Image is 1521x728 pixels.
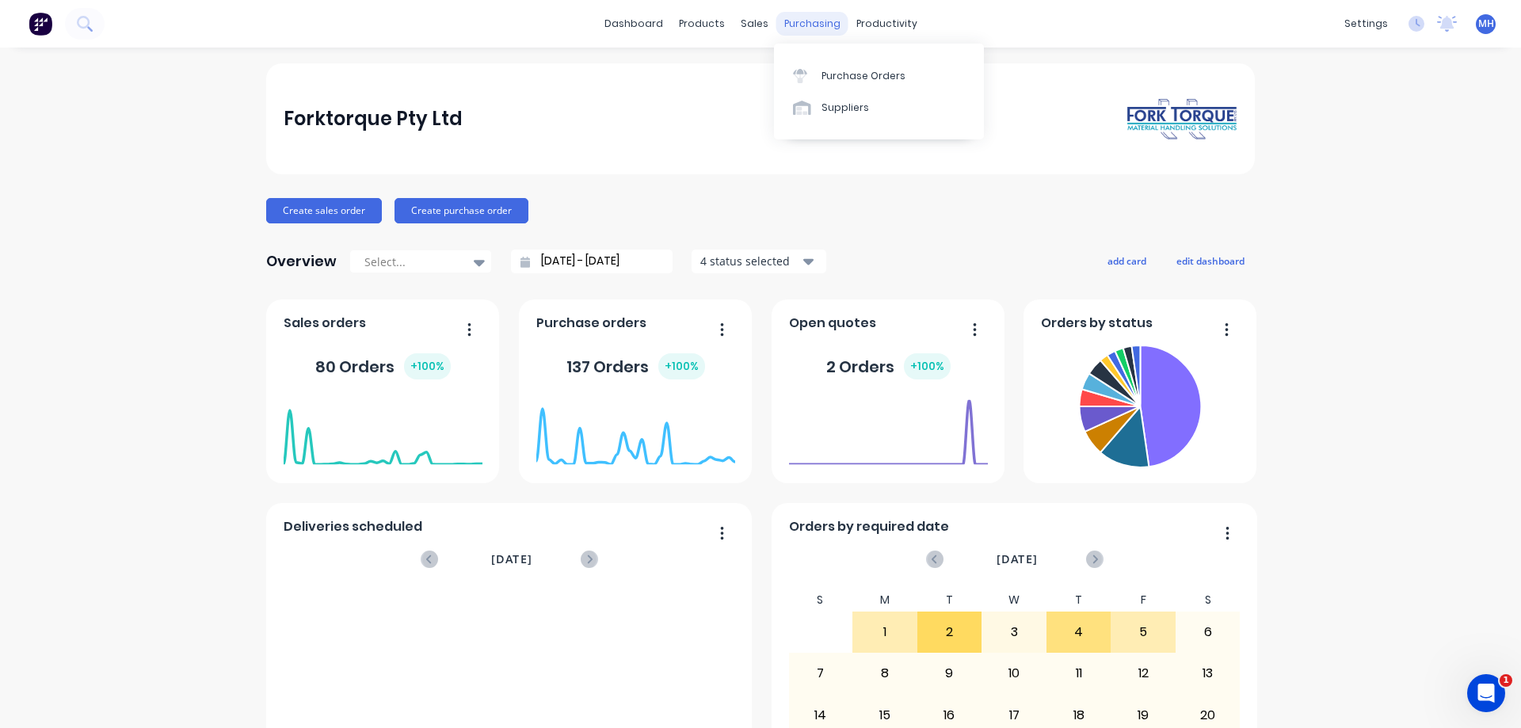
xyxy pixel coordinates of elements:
[1176,589,1241,612] div: S
[1111,654,1175,693] div: 12
[1047,654,1111,693] div: 11
[982,612,1046,652] div: 3
[1176,654,1240,693] div: 13
[821,101,869,115] div: Suppliers
[671,12,733,36] div: products
[266,246,337,277] div: Overview
[658,353,705,379] div: + 100 %
[700,253,800,269] div: 4 status selected
[1111,589,1176,612] div: F
[692,250,826,273] button: 4 status selected
[997,551,1038,568] span: [DATE]
[789,654,852,693] div: 7
[1041,314,1153,333] span: Orders by status
[491,551,532,568] span: [DATE]
[284,103,463,135] div: Forktorque Pty Ltd
[1500,674,1512,687] span: 1
[1111,612,1175,652] div: 5
[566,353,705,379] div: 137 Orders
[982,589,1046,612] div: W
[917,589,982,612] div: T
[853,612,917,652] div: 1
[852,589,917,612] div: M
[982,654,1046,693] div: 10
[1047,612,1111,652] div: 4
[266,198,382,223] button: Create sales order
[29,12,52,36] img: Factory
[315,353,451,379] div: 80 Orders
[789,314,876,333] span: Open quotes
[776,12,848,36] div: purchasing
[774,59,984,91] a: Purchase Orders
[404,353,451,379] div: + 100 %
[904,353,951,379] div: + 100 %
[1097,250,1157,271] button: add card
[1467,674,1505,712] iframe: Intercom live chat
[1046,589,1111,612] div: T
[597,12,671,36] a: dashboard
[1166,250,1255,271] button: edit dashboard
[918,654,982,693] div: 9
[821,69,905,83] div: Purchase Orders
[774,92,984,124] a: Suppliers
[536,314,646,333] span: Purchase orders
[1176,612,1240,652] div: 6
[733,12,776,36] div: sales
[1478,17,1494,31] span: MH
[395,198,528,223] button: Create purchase order
[848,12,925,36] div: productivity
[1126,97,1237,141] img: Forktorque Pty Ltd
[788,589,853,612] div: S
[284,314,366,333] span: Sales orders
[918,612,982,652] div: 2
[1336,12,1396,36] div: settings
[826,353,951,379] div: 2 Orders
[853,654,917,693] div: 8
